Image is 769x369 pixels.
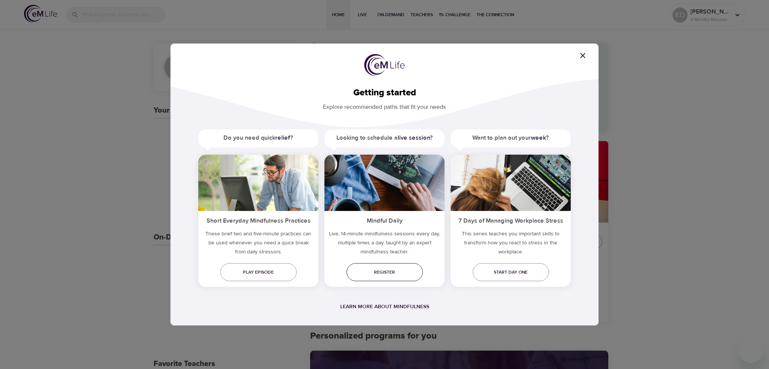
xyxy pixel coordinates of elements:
span: Play episode [226,268,291,276]
span: Start day one [479,268,543,276]
h5: Looking to schedule a ? [324,130,445,146]
h5: Mindful Daily [324,211,445,229]
img: ims [451,155,571,211]
p: Live, 14-minute mindfulness sessions every day, multiple times a day, taught by an expert mindful... [324,229,445,259]
p: Explore recommended paths that fit your needs [182,98,587,111]
a: Play episode [220,263,297,281]
img: logo [364,54,405,76]
h2: Getting started [182,87,587,98]
a: relief [275,134,290,142]
a: week [531,134,546,142]
img: ims [324,155,445,211]
h5: Do you need quick ? [198,130,318,146]
h5: Short Everyday Mindfulness Practices [198,211,318,229]
h5: Want to plan out your ? [451,130,571,146]
a: Start day one [473,263,549,281]
img: ims [198,155,318,211]
a: Register [347,263,423,281]
span: Register [353,268,417,276]
h5: These brief two and five-minute practices can be used whenever you need a quick break from daily ... [198,229,318,259]
a: Learn more about mindfulness [340,303,429,310]
h5: 7 Days of Managing Workplace Stress [451,211,571,229]
p: This series teaches you important skills to transform how you react to stress in the workplace. [451,229,571,259]
a: live session [398,134,430,142]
